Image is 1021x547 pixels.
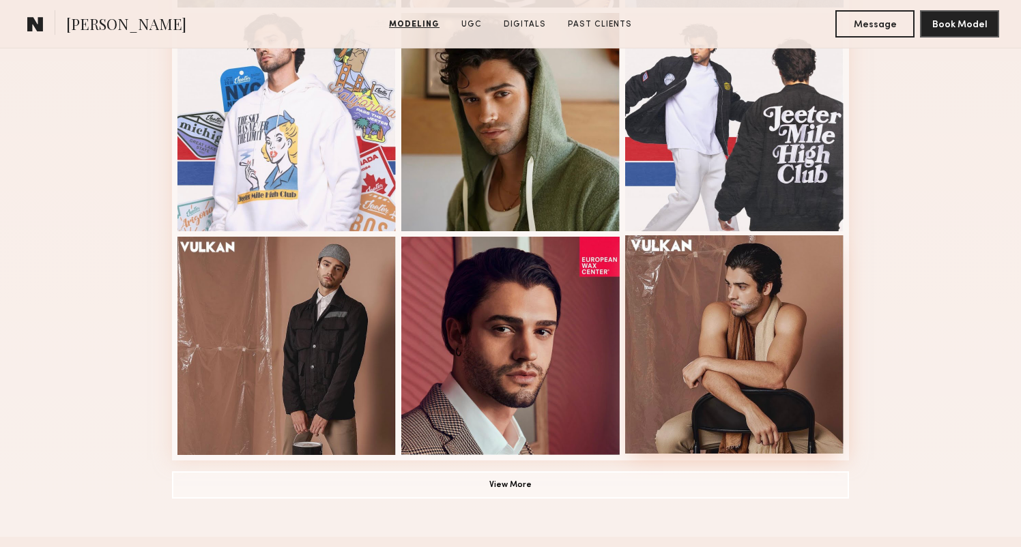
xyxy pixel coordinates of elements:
a: Book Model [920,18,999,29]
span: [PERSON_NAME] [66,14,186,38]
a: UGC [456,18,487,31]
a: Modeling [384,18,445,31]
button: Message [835,10,915,38]
button: Book Model [920,10,999,38]
button: View More [172,471,849,499]
a: Past Clients [562,18,637,31]
a: Digitals [498,18,551,31]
